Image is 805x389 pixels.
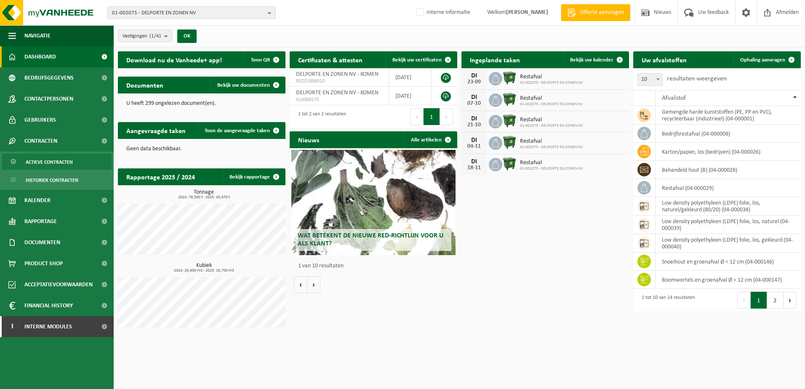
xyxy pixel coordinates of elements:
span: Product Shop [24,253,63,274]
span: Restafval [520,117,583,123]
button: Vestigingen(1/4) [118,29,172,42]
p: 1 van 10 resultaten [298,263,453,269]
span: Interne modules [24,316,72,337]
td: low density polyethyleen (LDPE) folie, los, naturel (04-000039) [656,216,801,234]
img: WB-1100-HPE-GN-01 [502,135,517,149]
a: Historiek contracten [2,172,112,188]
span: Afvalstof [662,95,686,101]
span: Wat betekent de nieuwe RED-richtlijn voor u als klant? [298,232,443,247]
td: [DATE] [389,87,431,105]
h2: Nieuws [290,131,328,148]
span: DELPORTE EN ZONEN NV - KOMEN [296,90,379,96]
img: WB-1100-HPE-GN-01 [502,71,517,85]
span: 2024: 26,400 m3 - 2025: 18,700 m3 [122,269,285,273]
span: Contactpersonen [24,88,73,109]
a: Bekijk rapportage [223,168,285,185]
a: Bekijk uw documenten [211,77,285,93]
button: OK [177,29,197,43]
span: Documenten [24,232,60,253]
span: Offerte aanvragen [578,8,626,17]
div: DI [466,72,482,79]
label: Interne informatie [415,6,470,19]
td: [DATE] [389,68,431,87]
div: 1 tot 2 van 2 resultaten [294,107,346,126]
h2: Download nu de Vanheede+ app! [118,51,230,68]
div: 21-10 [466,122,482,128]
span: Financial History [24,295,73,316]
td: low density polyethyleen (LDPE) folie, los, gekleurd (04-000040) [656,234,801,253]
img: WB-1100-HPE-GN-01 [502,92,517,107]
button: 1 [424,108,440,125]
button: Previous [410,108,424,125]
div: 1 tot 10 van 14 resultaten [637,291,695,309]
span: Historiek contracten [26,172,78,188]
div: 04-11 [466,144,482,149]
span: Navigatie [24,25,51,46]
a: Wat betekent de nieuwe RED-richtlijn voor u als klant? [291,150,456,255]
td: behandeld hout (B) (04-000028) [656,161,801,179]
span: Contracten [24,131,57,152]
span: Toon de aangevraagde taken [205,128,270,133]
button: Previous [737,292,751,309]
span: 10 [638,74,662,85]
div: 07-10 [466,101,482,107]
span: Rapportage [24,211,57,232]
div: DI [466,94,482,101]
h2: Rapportage 2025 / 2024 [118,168,203,185]
h3: Tonnage [122,189,285,200]
h2: Uw afvalstoffen [633,51,695,68]
span: Gebruikers [24,109,56,131]
button: Next [440,108,453,125]
span: Kalender [24,190,51,211]
span: Bekijk uw certificaten [392,57,442,63]
a: Actieve contracten [2,154,112,170]
div: DI [466,115,482,122]
span: Bekijk uw documenten [217,83,270,88]
a: Ophaling aanvragen [733,51,800,68]
td: low density polyethyleen (LDPE) folie, los, naturel/gekleurd (80/20) (04-000038) [656,197,801,216]
span: 01-002075 - DELPORTE EN ZONEN NV [520,145,583,150]
h2: Ingeplande taken [461,51,528,68]
p: Geen data beschikbaar. [126,146,277,152]
span: Acceptatievoorwaarden [24,274,93,295]
div: 18-11 [466,165,482,171]
div: DI [466,137,482,144]
a: Offerte aanvragen [561,4,630,21]
td: boomwortels en groenafval Ø > 12 cm (04-000147) [656,271,801,289]
strong: [PERSON_NAME] [506,9,548,16]
count: (1/4) [149,33,161,39]
div: 23-09 [466,79,482,85]
span: Restafval [520,138,583,145]
span: Vestigingen [123,30,161,43]
td: gemengde harde kunststoffen (PE, PP en PVC), recycleerbaar (industrieel) (04-000001) [656,106,801,125]
h3: Kubiek [122,263,285,273]
span: Bekijk uw kalender [570,57,613,63]
span: 01-002075 - DELPORTE EN ZONEN NV [520,123,583,128]
button: Toon QR [244,51,285,68]
button: 1 [751,292,767,309]
span: 01-002075 - DELPORTE EN ZONEN NV [520,102,583,107]
a: Alle artikelen [404,131,456,148]
span: Restafval [520,160,583,166]
td: bedrijfsrestafval (04-000008) [656,125,801,143]
label: resultaten weergeven [667,75,727,82]
a: Toon de aangevraagde taken [198,122,285,139]
td: snoeihout en groenafval Ø < 12 cm (04-000146) [656,253,801,271]
a: Bekijk uw kalender [563,51,628,68]
button: Next [784,292,797,309]
h2: Certificaten & attesten [290,51,371,68]
p: U heeft 299 ongelezen document(en). [126,101,277,107]
span: Toon QR [251,57,270,63]
span: DELPORTE EN ZONEN NV - KOMEN [296,71,379,77]
span: I [8,316,16,337]
span: 01-002075 - DELPORTE EN ZONEN NV [520,166,583,171]
img: WB-1100-HPE-GN-01 [502,114,517,128]
button: 01-002075 - DELPORTE EN ZONEN NV [107,6,276,19]
h2: Documenten [118,77,172,93]
div: DI [466,158,482,165]
button: Volgende [307,276,320,293]
span: Bedrijfsgegevens [24,67,74,88]
span: 10 [637,73,663,86]
h2: Aangevraagde taken [118,122,194,139]
span: 01-002075 - DELPORTE EN ZONEN NV [520,80,583,85]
